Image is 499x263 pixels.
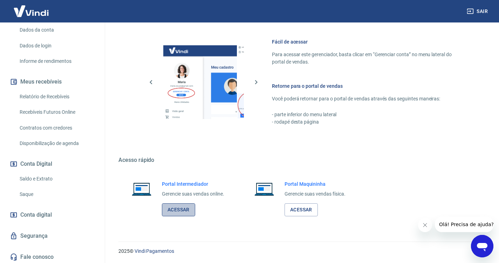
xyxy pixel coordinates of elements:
[249,180,279,197] img: Imagem de um notebook aberto
[135,248,174,254] a: Vindi Pagamentos
[4,5,59,11] span: Olá! Precisa de ajuda?
[8,228,96,244] a: Segurança
[118,248,482,255] p: 2025 ©
[272,38,465,45] h6: Fácil de acessar
[465,5,491,18] button: Sair
[127,180,156,197] img: Imagem de um notebook aberto
[285,203,318,216] a: Acessar
[272,51,465,66] p: Para acessar este gerenciador, basta clicar em “Gerenciar conta” no menu lateral do portal de ven...
[17,105,96,119] a: Recebíveis Futuros Online
[17,136,96,151] a: Disponibilização de agenda
[162,180,224,188] h6: Portal Intermediador
[163,45,237,119] img: Imagem da dashboard mostrando o botão de gerenciar conta na sidebar no lado esquerdo
[435,217,493,232] iframe: Mensagem da empresa
[471,235,493,257] iframe: Botão para abrir a janela de mensagens
[418,218,432,232] iframe: Fechar mensagem
[162,203,195,216] a: Acessar
[17,121,96,135] a: Contratos com credores
[17,90,96,104] a: Relatório de Recebíveis
[8,0,54,22] img: Vindi
[118,157,482,164] h5: Acesso rápido
[285,190,346,198] p: Gerencie suas vendas física.
[17,54,96,68] a: Informe de rendimentos
[17,172,96,186] a: Saldo e Extrato
[162,190,224,198] p: Gerencie suas vendas online.
[20,210,52,220] span: Conta digital
[272,83,465,90] h6: Retorne para o portal de vendas
[272,118,465,126] p: - rodapé desta página
[8,74,96,90] button: Meus recebíveis
[8,207,96,223] a: Conta digital
[8,156,96,172] button: Conta Digital
[272,111,465,118] p: - parte inferior do menu lateral
[17,23,96,37] a: Dados da conta
[237,45,310,119] img: Imagem da dashboard mostrando um botão para voltar ao gerenciamento de vendas da maquininha com o...
[285,180,346,188] h6: Portal Maquininha
[17,39,96,53] a: Dados de login
[272,95,465,103] p: Você poderá retornar para o portal de vendas através das seguintes maneiras:
[17,187,96,202] a: Saque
